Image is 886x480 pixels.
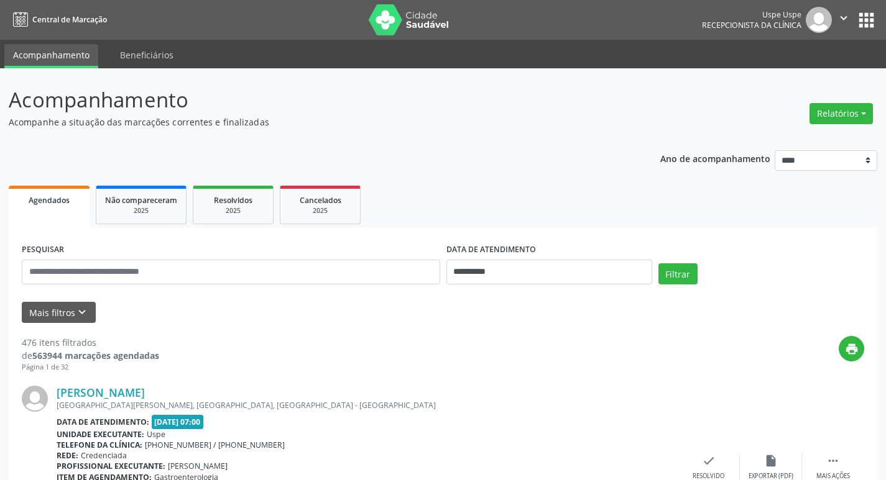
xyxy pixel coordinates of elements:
span: Recepcionista da clínica [702,20,801,30]
button: print [839,336,864,361]
img: img [22,386,48,412]
span: [DATE] 07:00 [152,415,204,429]
div: Uspe Uspe [702,9,801,20]
span: Credenciada [81,450,127,461]
div: 476 itens filtrados [22,336,159,349]
img: img [806,7,832,33]
span: Cancelados [300,195,341,206]
b: Profissional executante: [57,461,165,471]
button: Relatórios [810,103,873,124]
span: Não compareceram [105,195,177,206]
span: [PERSON_NAME] [168,461,228,471]
i: keyboard_arrow_down [75,306,89,319]
div: 2025 [105,206,177,215]
b: Unidade executante: [57,429,144,440]
p: Ano de acompanhamento [660,150,770,166]
span: Central de Marcação [32,14,107,25]
i: check [702,454,716,468]
a: Beneficiários [111,44,182,66]
div: [GEOGRAPHIC_DATA][PERSON_NAME], [GEOGRAPHIC_DATA], [GEOGRAPHIC_DATA] - [GEOGRAPHIC_DATA] [57,400,678,410]
button:  [832,7,856,33]
p: Acompanhamento [9,84,617,115]
i:  [837,11,851,25]
b: Data de atendimento: [57,417,149,427]
span: [PHONE_NUMBER] / [PHONE_NUMBER] [145,440,285,450]
div: 2025 [289,206,351,215]
button: apps [856,9,877,31]
span: Resolvidos [214,195,252,206]
span: Agendados [29,195,70,206]
div: de [22,349,159,362]
i: print [845,342,859,356]
div: Página 1 de 32 [22,362,159,373]
a: Central de Marcação [9,9,107,30]
label: PESQUISAR [22,240,64,260]
p: Acompanhe a situação das marcações correntes e finalizadas [9,115,617,129]
button: Mais filtroskeyboard_arrow_down [22,302,96,324]
a: Acompanhamento [4,44,98,68]
i:  [826,454,840,468]
div: 2025 [202,206,264,215]
strong: 563944 marcações agendadas [32,350,159,361]
span: Uspe [147,429,165,440]
button: Filtrar [658,263,698,284]
b: Telefone da clínica: [57,440,142,450]
label: DATA DE ATENDIMENTO [446,240,536,260]
i: insert_drive_file [764,454,778,468]
b: Rede: [57,450,78,461]
a: [PERSON_NAME] [57,386,145,399]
